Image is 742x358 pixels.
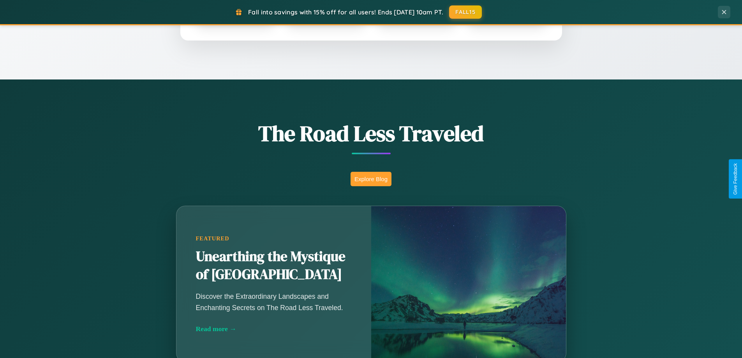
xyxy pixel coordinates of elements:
h2: Unearthing the Mystique of [GEOGRAPHIC_DATA] [196,248,352,284]
button: FALL15 [449,5,482,19]
button: Explore Blog [351,172,391,186]
h1: The Road Less Traveled [137,118,605,148]
span: Fall into savings with 15% off for all users! Ends [DATE] 10am PT. [248,8,443,16]
div: Read more → [196,325,352,333]
div: Featured [196,235,352,242]
div: Give Feedback [733,163,738,195]
p: Discover the Extraordinary Landscapes and Enchanting Secrets on The Road Less Traveled. [196,291,352,313]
